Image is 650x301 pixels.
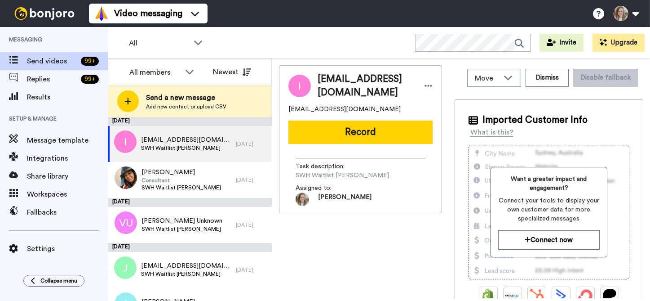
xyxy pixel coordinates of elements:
button: Record [288,121,433,144]
div: [DATE] [108,243,272,252]
img: Image of Ilovemybushy@gmail.com [288,75,311,97]
div: [DATE] [236,221,267,229]
span: Replies [27,74,77,85]
div: [DATE] [108,198,272,207]
span: Consultant [141,177,221,184]
img: a0de59e9-d2d4-4c0c-a07e-59f38947f1d3.jpg [115,166,137,189]
span: Send a new message [146,92,226,103]
img: vm-color.svg [94,6,109,21]
div: [DATE] [236,140,267,148]
button: Collapse menu [23,275,84,287]
span: [PERSON_NAME] Unknown [141,216,222,225]
span: All [129,38,189,49]
span: [EMAIL_ADDRESS][DOMAIN_NAME] [318,72,416,99]
span: Send videos [27,56,77,67]
span: Add new contact or upload CSV [146,103,226,110]
span: Assigned to: [296,184,358,193]
span: Task description : [296,162,358,171]
div: What is this? [470,127,513,138]
span: [PERSON_NAME] [141,168,221,177]
button: Invite [539,34,584,52]
span: SWH Waitlist [PERSON_NAME] [141,270,231,278]
span: [PERSON_NAME] [318,193,371,206]
span: SWH Waitlist [PERSON_NAME] [141,184,221,191]
div: All members [129,67,181,78]
div: [DATE] [236,176,267,184]
img: 19a77810-e9db-40e5-aa1c-9452e64c7f04-1539814671.jpg [296,193,309,206]
span: Share library [27,171,108,182]
img: vu.png [115,211,137,234]
button: Dismiss [526,69,569,87]
span: Video messaging [114,7,182,20]
button: Upgrade [593,34,645,52]
span: Settings [27,243,108,254]
img: j.png [114,256,137,279]
div: 99 + [81,75,99,84]
button: Newest [206,63,258,81]
button: Disable fallback [573,69,638,87]
div: [DATE] [236,266,267,274]
span: Message template [27,135,108,146]
span: Collapse menu [40,277,77,284]
span: Fallbacks [27,207,108,218]
span: Integrations [27,153,108,164]
span: Imported Customer Info [482,113,588,127]
div: 99 + [81,57,99,66]
span: Want a greater impact and engagement? [498,175,600,193]
span: Move [475,73,499,84]
span: SWH Waitlist [PERSON_NAME] [296,171,389,180]
span: [EMAIL_ADDRESS][DOMAIN_NAME] [141,135,231,144]
img: i.png [114,130,137,153]
span: SWH Waitlist [PERSON_NAME] [141,225,222,233]
span: Connect your tools to display your own customer data for more specialized messages [498,196,600,223]
img: bj-logo-header-white.svg [11,7,78,20]
span: SWH Waitlist [PERSON_NAME] [141,144,231,152]
span: [EMAIL_ADDRESS][DOMAIN_NAME] [288,105,401,114]
div: [DATE] [108,117,272,126]
span: [EMAIL_ADDRESS][DOMAIN_NAME] [141,261,231,270]
span: Workspaces [27,189,108,200]
span: Results [27,92,108,103]
button: Connect now [498,230,600,250]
